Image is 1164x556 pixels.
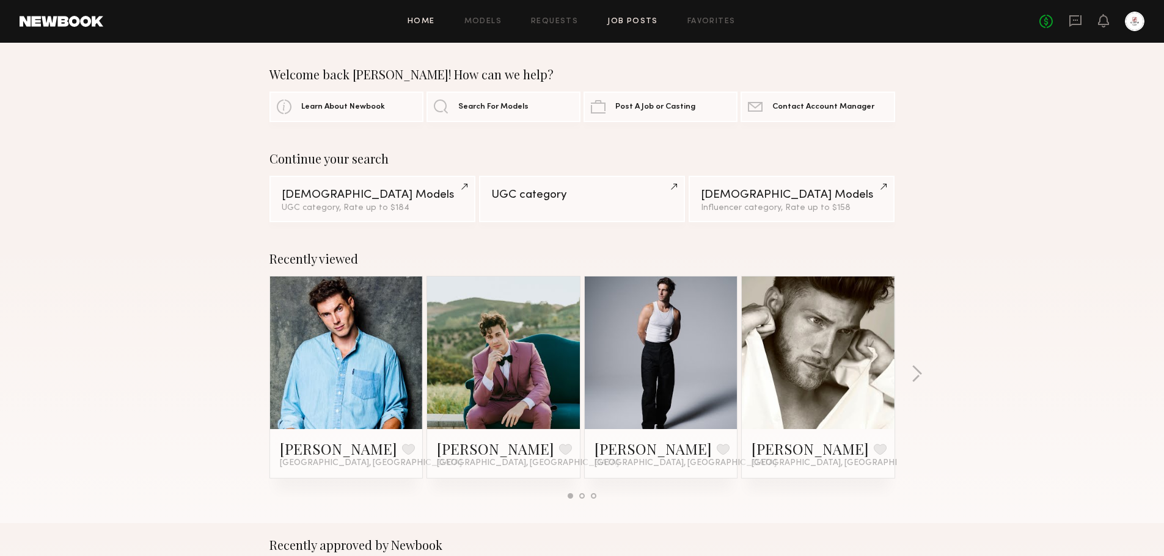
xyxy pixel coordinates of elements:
[437,458,619,468] span: [GEOGRAPHIC_DATA], [GEOGRAPHIC_DATA]
[408,18,435,26] a: Home
[701,204,882,212] div: Influencer category, Rate up to $158
[772,103,874,111] span: Contact Account Manager
[280,439,397,458] a: [PERSON_NAME]
[701,189,882,201] div: [DEMOGRAPHIC_DATA] Models
[741,92,895,122] a: Contact Account Manager
[752,458,934,468] span: [GEOGRAPHIC_DATA], [GEOGRAPHIC_DATA]
[458,103,529,111] span: Search For Models
[301,103,385,111] span: Learn About Newbook
[595,458,777,468] span: [GEOGRAPHIC_DATA], [GEOGRAPHIC_DATA]
[269,176,475,222] a: [DEMOGRAPHIC_DATA] ModelsUGC category, Rate up to $184
[282,189,463,201] div: [DEMOGRAPHIC_DATA] Models
[687,18,736,26] a: Favorites
[479,176,685,222] a: UGC category
[426,92,580,122] a: Search For Models
[584,92,738,122] a: Post A Job or Casting
[689,176,895,222] a: [DEMOGRAPHIC_DATA] ModelsInfluencer category, Rate up to $158
[615,103,695,111] span: Post A Job or Casting
[531,18,578,26] a: Requests
[269,67,895,82] div: Welcome back [PERSON_NAME]! How can we help?
[491,189,673,201] div: UGC category
[282,204,463,212] div: UGC category, Rate up to $184
[437,439,554,458] a: [PERSON_NAME]
[607,18,658,26] a: Job Posts
[280,458,462,468] span: [GEOGRAPHIC_DATA], [GEOGRAPHIC_DATA]
[464,18,502,26] a: Models
[269,92,423,122] a: Learn About Newbook
[752,439,869,458] a: [PERSON_NAME]
[269,538,895,552] div: Recently approved by Newbook
[269,251,895,266] div: Recently viewed
[595,439,712,458] a: [PERSON_NAME]
[269,151,895,166] div: Continue your search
